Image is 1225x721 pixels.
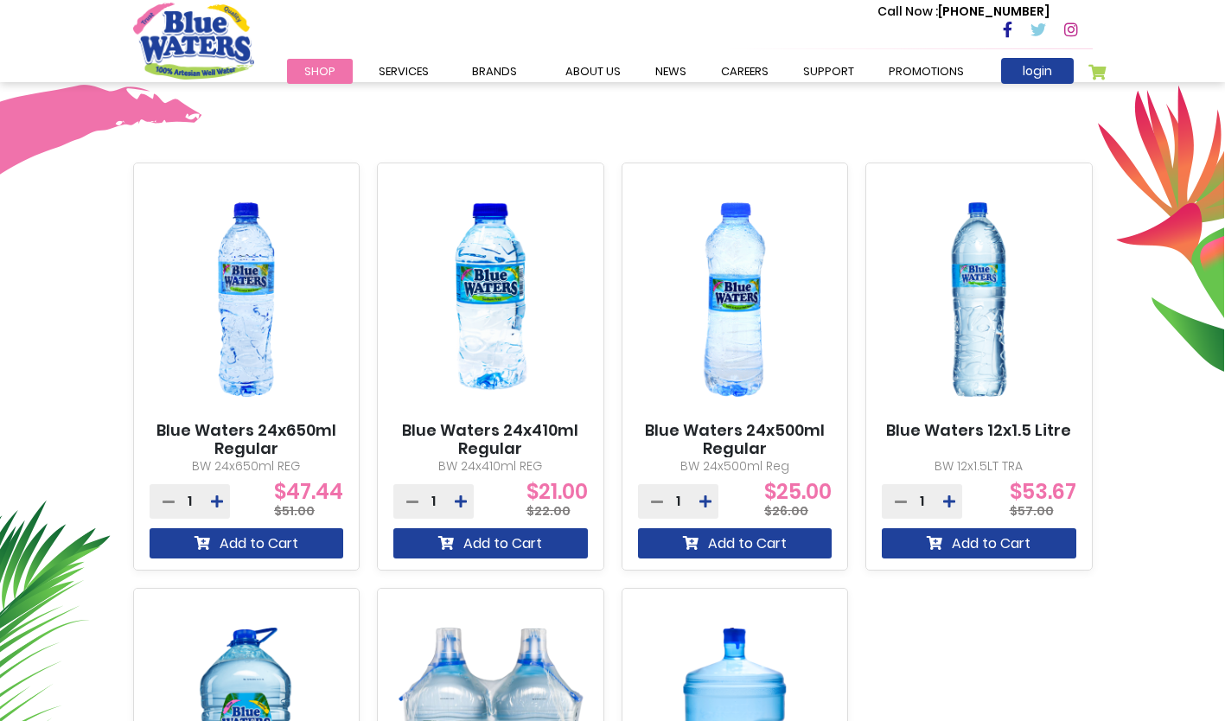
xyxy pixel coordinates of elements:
a: store logo [133,3,254,79]
p: BW 24x410ml REG [393,457,588,475]
button: Add to Cart [150,528,344,558]
a: support [786,59,871,84]
span: $22.00 [526,502,571,520]
a: Blue Waters 24x650ml Regular [150,421,344,458]
a: Blue Waters 12x1.5 Litre [886,421,1071,440]
span: $26.00 [764,502,808,520]
img: Blue Waters 24x410ml Regular [393,178,588,421]
button: Add to Cart [882,528,1076,558]
a: Promotions [871,59,981,84]
a: News [638,59,704,84]
span: Brands [472,63,517,80]
span: $47.44 [274,492,343,508]
span: $51.00 [274,502,315,520]
span: $21.00 [526,492,588,508]
span: Call Now : [877,3,938,20]
p: BW 12x1.5LT TRA [882,457,1076,475]
img: Blue Waters 12x1.5 Litre [882,178,1076,421]
img: Blue Waters 24x500ml Regular [638,178,833,421]
p: BW 24x500ml Reg [638,457,833,475]
p: [PHONE_NUMBER] [877,3,1050,21]
button: Add to Cart [638,528,833,558]
span: $57.00 [1010,502,1054,520]
a: Blue Waters 24x410ml Regular [393,421,588,458]
span: $53.67 [1010,492,1076,508]
span: $25.00 [764,492,832,508]
a: login [1001,58,1074,84]
span: Shop [304,63,335,80]
button: Add to Cart [393,528,588,558]
a: careers [704,59,786,84]
span: Services [379,63,429,80]
img: Blue Waters 24x650ml Regular [150,178,344,421]
a: Blue Waters 24x500ml Regular [638,421,833,458]
a: about us [548,59,638,84]
p: BW 24x650ml REG [150,457,344,475]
